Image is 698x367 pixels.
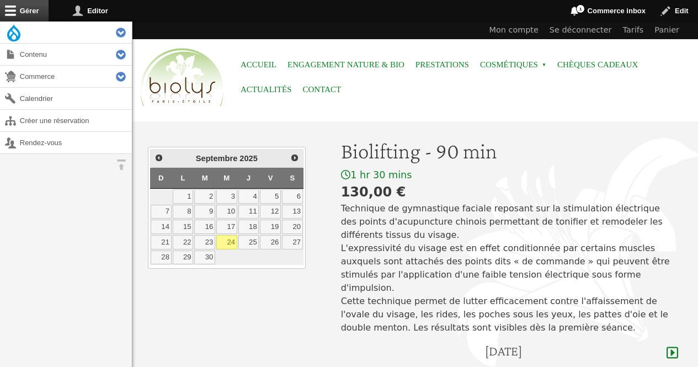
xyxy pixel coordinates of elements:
div: 130,00 € [341,182,678,202]
a: 13 [282,205,303,219]
a: 14 [151,220,172,234]
header: Entête du site [132,22,698,116]
span: Septembre [196,154,238,163]
span: Dimanche [158,174,164,182]
a: 4 [238,189,259,204]
a: 15 [173,220,194,234]
span: Cosmétiques [480,52,546,77]
a: 26 [260,235,281,249]
h1: Biolifting - 90 min [341,138,678,164]
a: Se déconnecter [544,22,617,39]
a: 30 [194,251,215,265]
a: Chèques cadeaux [557,52,638,77]
a: Accueil [241,52,276,77]
a: 8 [173,205,194,219]
span: Suivant [290,153,299,162]
a: Précédent [152,151,166,165]
a: 7 [151,205,172,219]
a: Mon compte [484,22,544,39]
a: 21 [151,235,172,249]
a: Actualités [241,77,292,102]
button: Orientation horizontale [110,154,132,175]
a: 22 [173,235,194,249]
span: 1 [576,4,585,13]
a: Tarifs [617,22,649,39]
a: Suivant [287,151,301,165]
div: 1 hr 30 mins [341,169,678,182]
a: 3 [216,189,237,204]
span: Jeudi [247,174,251,182]
a: 10 [216,205,237,219]
a: Panier [649,22,685,39]
span: Lundi [180,174,185,182]
a: 12 [260,205,281,219]
a: Engagement Nature & Bio [287,52,404,77]
span: 2025 [239,154,258,163]
a: 25 [238,235,259,249]
span: » [542,63,546,67]
a: 11 [238,205,259,219]
a: 28 [151,251,172,265]
a: 19 [260,220,281,234]
a: 9 [194,205,215,219]
a: 29 [173,251,194,265]
a: Contact [303,77,342,102]
a: 6 [282,189,303,204]
span: Mardi [202,174,208,182]
a: 17 [216,220,237,234]
a: 27 [282,235,303,249]
a: 5 [260,189,281,204]
a: 20 [282,220,303,234]
img: Accueil [138,46,226,109]
a: Prestations [415,52,469,77]
a: 2 [194,189,215,204]
h4: [DATE] [485,343,522,359]
p: Technique de gymnastique faciale reposant sur la stimulation électrique des points d'acupuncture ... [341,202,678,334]
a: 23 [194,235,215,249]
span: Samedi [290,174,295,182]
a: 16 [194,220,215,234]
span: Mercredi [223,174,230,182]
span: Précédent [154,153,163,162]
span: Vendredi [268,174,273,182]
a: 18 [238,220,259,234]
a: 1 [173,189,194,204]
a: 24 [216,235,237,249]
